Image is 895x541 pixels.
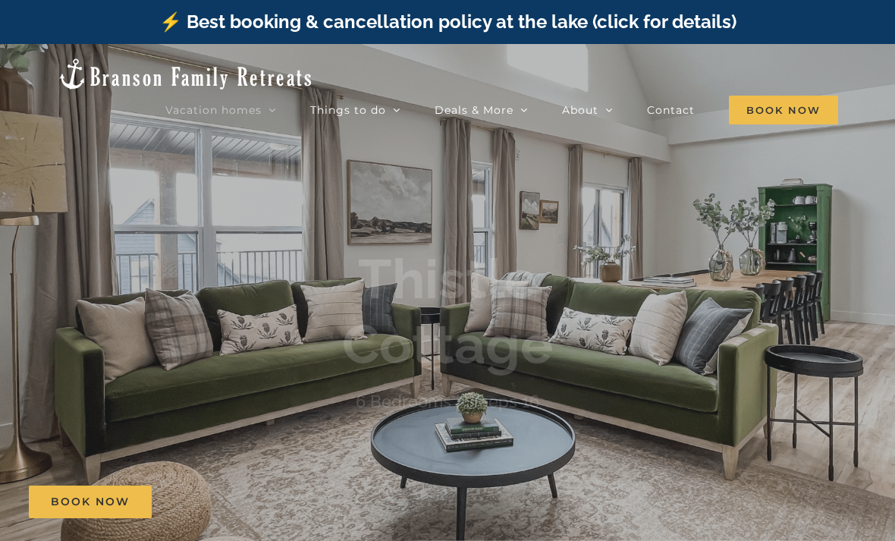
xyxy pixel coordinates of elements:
[435,105,513,115] span: Deals & More
[647,105,695,115] span: Contact
[562,95,613,125] a: About
[356,392,539,411] h4: 6 Bedrooms | Sleeps 16
[729,96,838,124] span: Book Now
[310,105,386,115] span: Things to do
[435,95,528,125] a: Deals & More
[29,486,152,518] a: Book Now
[310,95,400,125] a: Things to do
[159,11,736,33] a: ⚡️ Best booking & cancellation policy at the lake (click for details)
[165,105,262,115] span: Vacation homes
[51,495,130,508] span: Book Now
[647,95,695,125] a: Contact
[165,95,276,125] a: Vacation homes
[342,247,553,376] b: Thistle Cottage
[562,105,598,115] span: About
[57,57,314,91] img: Branson Family Retreats Logo
[165,95,838,125] nav: Main Menu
